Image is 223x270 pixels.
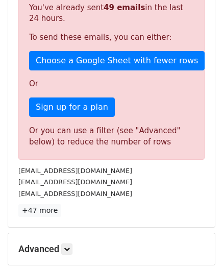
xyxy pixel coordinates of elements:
[172,221,223,270] iframe: Chat Widget
[18,204,61,217] a: +47 more
[29,79,194,89] p: Or
[18,167,132,175] small: [EMAIL_ADDRESS][DOMAIN_NAME]
[29,97,115,117] a: Sign up for a plan
[104,3,145,12] strong: 49 emails
[18,190,132,198] small: [EMAIL_ADDRESS][DOMAIN_NAME]
[18,178,132,186] small: [EMAIL_ADDRESS][DOMAIN_NAME]
[29,125,194,148] div: Or you can use a filter (see "Advanced" below) to reduce the number of rows
[29,32,194,43] p: To send these emails, you can either:
[18,243,205,255] h5: Advanced
[29,51,205,70] a: Choose a Google Sheet with fewer rows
